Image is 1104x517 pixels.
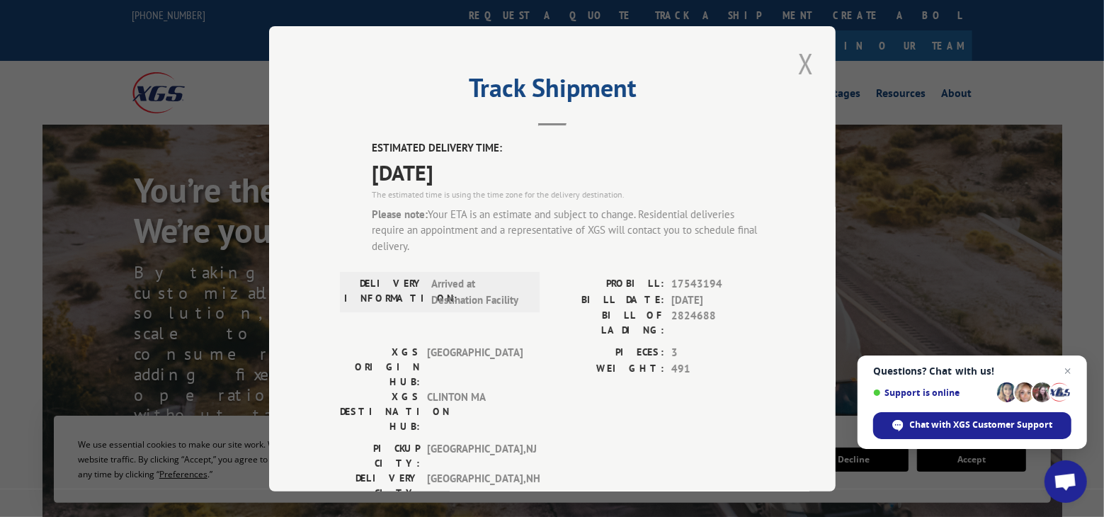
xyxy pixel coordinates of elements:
div: The estimated time is using the time zone for the delivery destination. [372,188,765,200]
span: 3 [671,345,765,361]
label: ESTIMATED DELIVERY TIME: [372,140,765,157]
span: [DATE] [372,156,765,188]
span: [GEOGRAPHIC_DATA] , NJ [427,441,523,471]
span: [GEOGRAPHIC_DATA] , NH [427,471,523,501]
span: Questions? Chat with us! [873,365,1071,377]
span: Chat with XGS Customer Support [873,412,1071,439]
span: CLINTON MA [427,390,523,434]
label: XGS DESTINATION HUB: [340,390,420,434]
span: 17543194 [671,276,765,292]
span: Chat with XGS Customer Support [910,419,1053,431]
label: WEIGHT: [552,360,664,377]
label: XGS ORIGIN HUB: [340,345,420,390]
label: PIECES: [552,345,664,361]
label: BILL OF LADING: [552,308,664,338]
span: [DATE] [671,292,765,308]
strong: Please note: [372,207,428,220]
span: 2824688 [671,308,765,338]
label: DELIVERY CITY: [340,471,420,501]
label: PICKUP CITY: [340,441,420,471]
div: Your ETA is an estimate and subject to change. Residential deliveries require an appointment and ... [372,206,765,254]
span: [GEOGRAPHIC_DATA] [427,345,523,390]
span: Support is online [873,387,992,398]
span: Arrived at Destination Facility [431,276,527,308]
label: PROBILL: [552,276,664,292]
label: DELIVERY INFORMATION: [344,276,424,308]
span: 491 [671,360,765,377]
label: BILL DATE: [552,292,664,308]
button: Close modal [794,44,818,83]
h2: Track Shipment [340,78,765,105]
a: Open chat [1045,460,1087,503]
